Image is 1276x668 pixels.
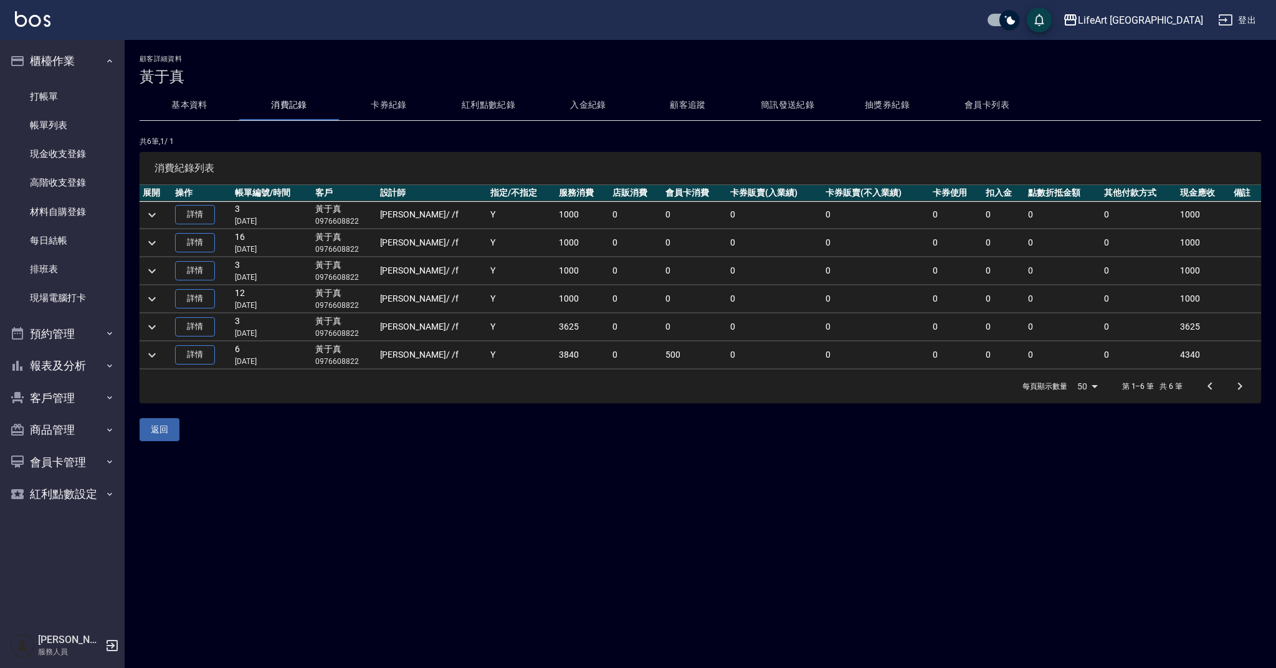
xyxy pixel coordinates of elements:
[232,201,312,229] td: 3
[315,300,374,311] p: 0976608822
[727,313,822,341] td: 0
[487,285,556,313] td: Y
[5,382,120,414] button: 客戶管理
[5,446,120,479] button: 會員卡管理
[235,356,308,367] p: [DATE]
[822,341,929,369] td: 0
[315,244,374,255] p: 0976608822
[983,285,1025,313] td: 0
[1058,7,1208,33] button: LifeArt [GEOGRAPHIC_DATA]
[983,257,1025,285] td: 0
[930,313,983,341] td: 0
[175,317,215,336] a: 詳情
[1101,201,1177,229] td: 0
[1025,257,1101,285] td: 0
[439,90,538,120] button: 紅利點數紀錄
[235,216,308,227] p: [DATE]
[377,285,487,313] td: [PERSON_NAME] / /f
[556,229,609,257] td: 1000
[556,285,609,313] td: 1000
[1101,185,1177,201] th: 其他付款方式
[235,328,308,339] p: [DATE]
[315,272,374,283] p: 0976608822
[1177,341,1231,369] td: 4340
[377,341,487,369] td: [PERSON_NAME] / /f
[377,185,487,201] th: 設計師
[930,257,983,285] td: 0
[235,300,308,311] p: [DATE]
[38,634,102,646] h5: [PERSON_NAME]
[1078,12,1203,28] div: LifeArt [GEOGRAPHIC_DATA]
[1177,257,1231,285] td: 1000
[1025,341,1101,369] td: 0
[822,313,929,341] td: 0
[143,262,161,280] button: expand row
[175,261,215,280] a: 詳情
[487,185,556,201] th: 指定/不指定
[1025,185,1101,201] th: 點數折抵金額
[822,201,929,229] td: 0
[1101,313,1177,341] td: 0
[315,356,374,367] p: 0976608822
[5,140,120,168] a: 現金收支登錄
[1025,313,1101,341] td: 0
[930,201,983,229] td: 0
[822,185,929,201] th: 卡券販賣(不入業績)
[232,185,312,201] th: 帳單編號/時間
[5,111,120,140] a: 帳單列表
[232,285,312,313] td: 12
[175,233,215,252] a: 詳情
[662,185,727,201] th: 會員卡消費
[1177,229,1231,257] td: 1000
[727,201,822,229] td: 0
[1101,285,1177,313] td: 0
[822,257,929,285] td: 0
[5,198,120,226] a: 材料自購登錄
[315,216,374,227] p: 0976608822
[1122,381,1183,392] p: 第 1–6 筆 共 6 筆
[662,285,727,313] td: 0
[662,341,727,369] td: 500
[312,285,377,313] td: 黃于真
[930,285,983,313] td: 0
[727,185,822,201] th: 卡券販賣(入業績)
[140,418,179,441] button: 返回
[1177,201,1231,229] td: 1000
[377,257,487,285] td: [PERSON_NAME] / /f
[143,318,161,336] button: expand row
[143,346,161,365] button: expand row
[662,313,727,341] td: 0
[1025,285,1101,313] td: 0
[837,90,937,120] button: 抽獎券紀錄
[822,285,929,313] td: 0
[1177,185,1231,201] th: 現金應收
[983,313,1025,341] td: 0
[609,229,663,257] td: 0
[140,68,1261,85] h3: 黃于真
[1101,257,1177,285] td: 0
[5,350,120,382] button: 報表及分析
[175,345,215,365] a: 詳情
[983,229,1025,257] td: 0
[930,229,983,257] td: 0
[662,257,727,285] td: 0
[609,341,663,369] td: 0
[983,185,1025,201] th: 扣入金
[937,90,1037,120] button: 會員卡列表
[175,289,215,308] a: 詳情
[662,201,727,229] td: 0
[5,255,120,284] a: 排班表
[140,55,1261,63] h2: 顧客詳細資料
[727,341,822,369] td: 0
[172,185,232,201] th: 操作
[5,318,120,350] button: 預約管理
[5,478,120,510] button: 紅利點數設定
[930,185,983,201] th: 卡券使用
[738,90,837,120] button: 簡訊發送紀錄
[315,328,374,339] p: 0976608822
[609,185,663,201] th: 店販消費
[5,226,120,255] a: 每日結帳
[232,313,312,341] td: 3
[983,341,1025,369] td: 0
[1101,229,1177,257] td: 0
